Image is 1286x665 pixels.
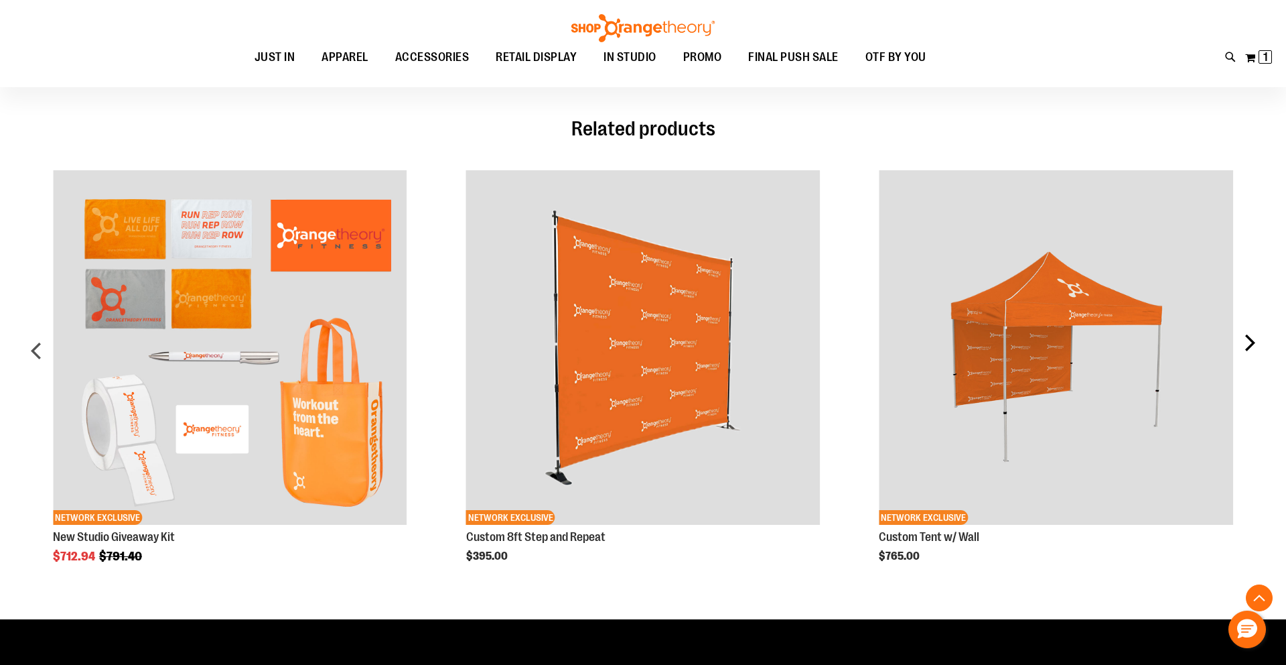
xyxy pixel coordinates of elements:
button: Back To Top [1246,585,1273,611]
a: JUST IN [241,42,309,73]
a: OTF BY YOU [852,42,940,73]
span: 1 [1263,50,1268,64]
a: Product Page Link [879,170,1233,527]
a: ACCESSORIES [382,42,483,73]
a: FINAL PUSH SALE [735,42,852,73]
img: Shop Orangetheory [569,14,717,42]
span: $395.00 [466,550,510,562]
img: OTF Custom Tent w/single sided wall Orange [879,170,1233,525]
a: New Studio Giveaway Kit [53,530,175,544]
span: APPAREL [321,42,368,72]
span: $765.00 [879,550,922,562]
div: next [1236,150,1263,562]
span: PROMO [683,42,722,72]
a: RETAIL DISPLAY [482,42,590,73]
span: FINAL PUSH SALE [748,42,839,72]
a: PROMO [670,42,735,72]
a: Custom 8ft Step and Repeat [466,530,605,544]
button: Hello, have a question? Let’s chat. [1228,611,1266,648]
span: ACCESSORIES [395,42,470,72]
img: OTF 8ft Step and Repeat [466,170,820,525]
span: IN STUDIO [603,42,656,72]
span: RETAIL DISPLAY [496,42,577,72]
span: Related products [571,117,715,140]
span: OTF BY YOU [865,42,926,72]
span: JUST IN [255,42,295,72]
span: NETWORK EXCLUSIVE [466,510,555,525]
span: NETWORK EXCLUSIVE [879,510,968,525]
span: $791.40 [99,550,144,563]
div: prev [23,150,50,562]
span: NETWORK EXCLUSIVE [53,510,142,525]
span: $712.94 [53,550,97,563]
a: APPAREL [308,42,382,73]
a: Product Page Link [53,170,407,527]
a: Custom Tent w/ Wall [879,530,979,544]
img: New Studio Giveaway Kit [53,170,407,525]
a: IN STUDIO [590,42,670,73]
a: Product Page Link [466,170,820,527]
